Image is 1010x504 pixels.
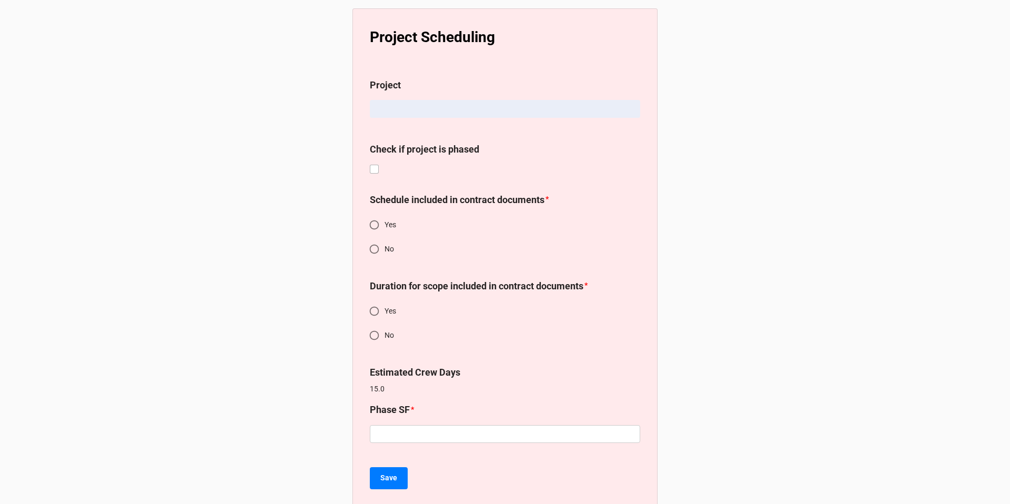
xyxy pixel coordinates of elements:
b: Save [380,472,397,483]
b: Estimated Crew Days [370,367,460,378]
span: No [385,244,394,255]
span: Yes [385,306,396,317]
p: 15.0 [370,384,640,394]
span: Yes [385,219,396,230]
label: Phase SF [370,402,410,417]
label: Project [370,78,401,93]
label: Duration for scope included in contract documents [370,279,583,294]
label: Schedule included in contract documents [370,193,544,207]
span: No [385,330,394,341]
label: Check if project is phased [370,142,479,157]
button: Save [370,467,408,489]
b: Project Scheduling [370,28,495,46]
